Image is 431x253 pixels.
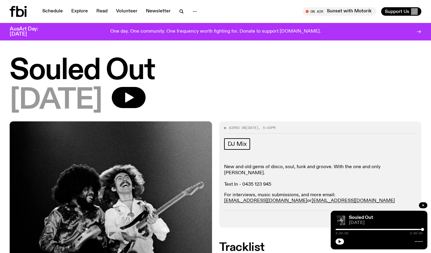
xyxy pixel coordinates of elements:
span: , 5:00pm [259,125,275,130]
span: DJ Mix [228,141,247,147]
a: Newsletter [142,7,174,16]
p: New and old gems of disco, soul, funk and groove. With the one and only [PERSON_NAME]. Text In - ... [224,164,417,187]
a: [EMAIL_ADDRESS][DOMAIN_NAME] [224,198,307,203]
span: Support Us [385,9,409,14]
span: [DATE] [349,221,423,225]
span: [DATE] [10,87,102,114]
h1: Souled Out [10,57,421,85]
a: DJ Mix [224,138,250,150]
button: Support Us [381,7,421,16]
a: [EMAIL_ADDRESS][DOMAIN_NAME] [312,198,395,203]
h3: AusArt Day: [DATE] [10,27,48,37]
a: Volunteer [112,7,141,16]
a: Read [93,7,111,16]
a: Souled Out [349,215,373,220]
a: Explore [68,7,92,16]
span: 2:00:00 [410,232,423,235]
p: One day. One community. One frequency worth fighting for. Donate to support [DOMAIN_NAME]. [110,29,321,34]
span: [DATE] [246,125,259,130]
span: Aired on [229,125,246,130]
h2: Tracklist [219,242,422,253]
button: On AirSunset with Motorik [303,7,376,16]
span: 2:00:00 [336,232,348,235]
a: Schedule [39,7,66,16]
p: For interviews, music submissions, and more email: or [224,192,417,204]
